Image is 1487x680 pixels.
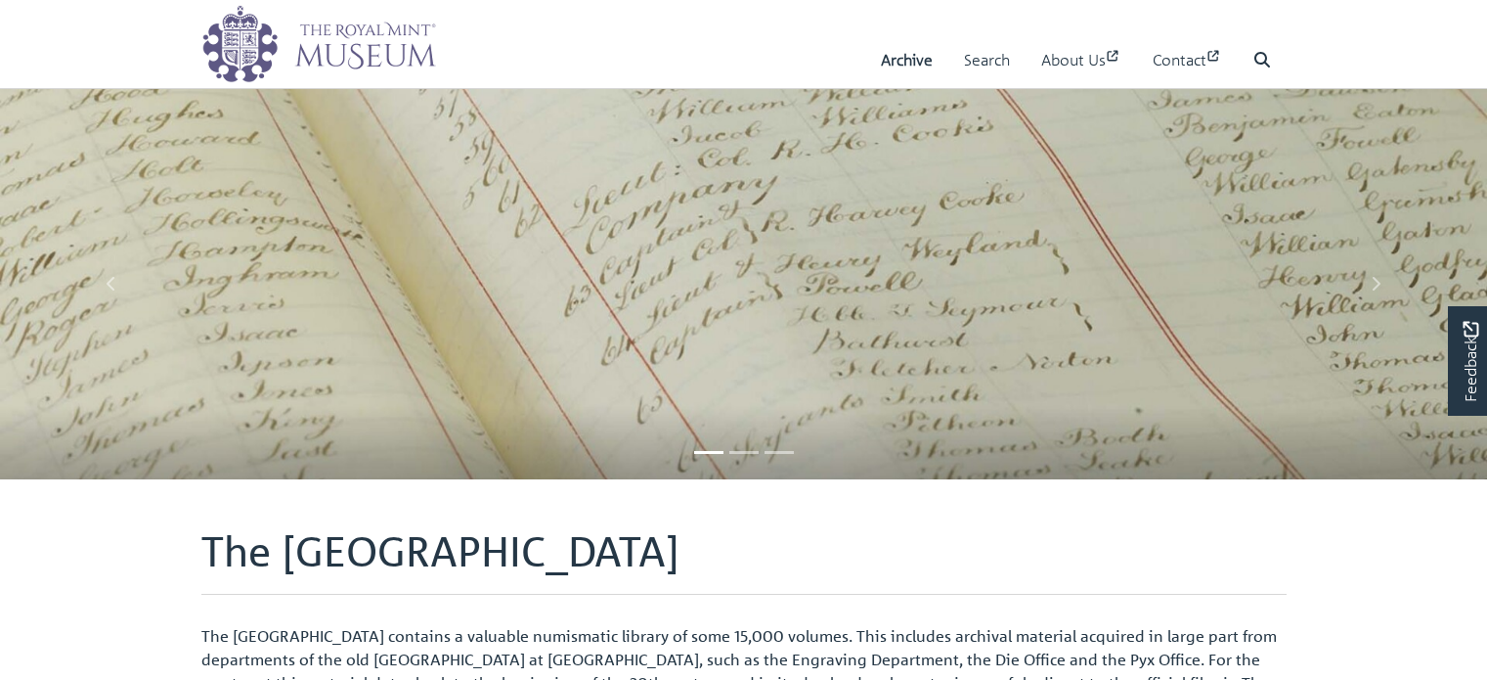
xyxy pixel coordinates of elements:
[201,526,1287,595] h1: The [GEOGRAPHIC_DATA]
[881,32,933,88] a: Archive
[964,32,1010,88] a: Search
[201,5,436,83] img: logo_wide.png
[1264,88,1487,479] a: Move to next slideshow image
[1153,32,1222,88] a: Contact
[1041,32,1121,88] a: About Us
